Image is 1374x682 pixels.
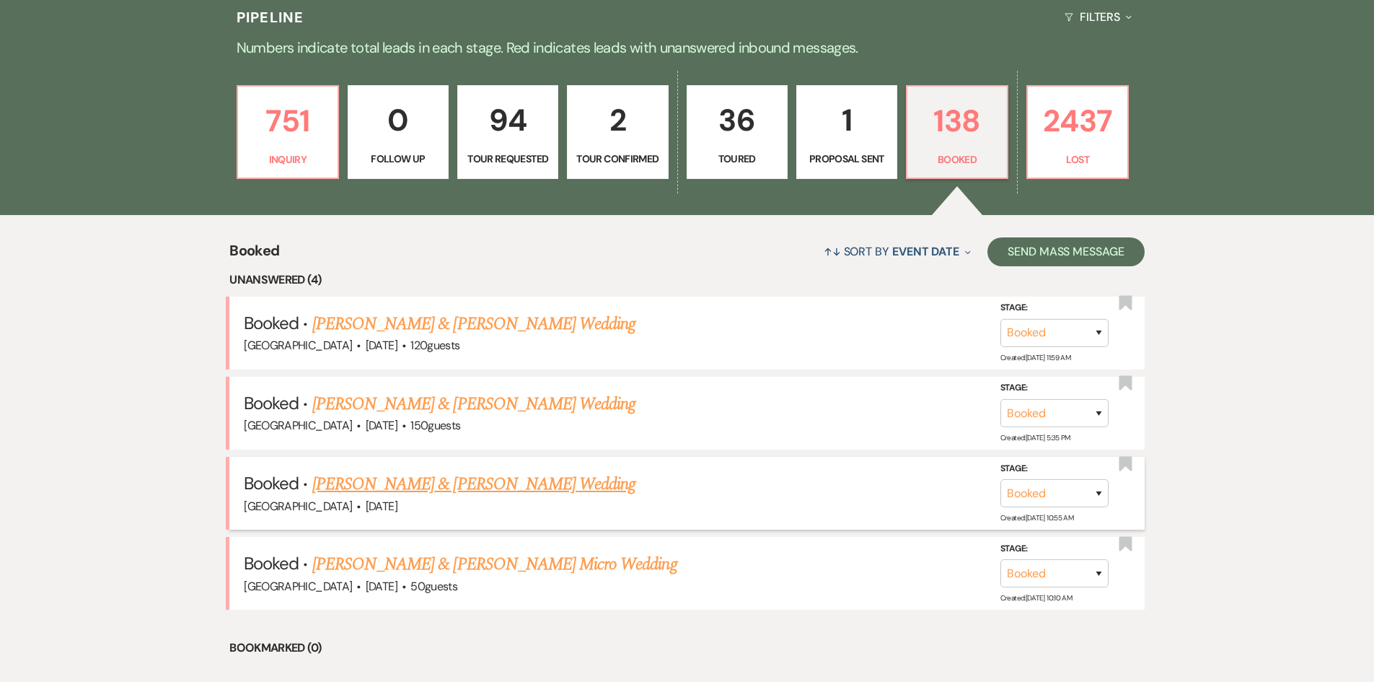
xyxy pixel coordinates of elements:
p: 1 [806,96,888,144]
span: Created: [DATE] 10:10 AM [1000,593,1072,603]
p: 36 [696,96,778,144]
span: [GEOGRAPHIC_DATA] [244,499,352,514]
p: Toured [696,151,778,167]
button: Sort By Event Date [818,232,977,271]
button: Send Mass Message [987,237,1145,266]
span: Event Date [892,244,959,259]
span: 50 guests [410,579,457,594]
p: 751 [247,97,329,145]
a: 0Follow Up [348,85,449,179]
p: 94 [467,96,549,144]
p: Booked [916,152,998,167]
span: [DATE] [366,418,397,433]
p: Inquiry [247,152,329,167]
a: [PERSON_NAME] & [PERSON_NAME] Wedding [312,391,635,417]
p: 138 [916,97,998,145]
label: Stage: [1000,461,1109,477]
span: Booked [244,312,299,334]
p: 2437 [1036,97,1119,145]
p: Proposal Sent [806,151,888,167]
a: 1Proposal Sent [796,85,897,179]
a: 94Tour Requested [457,85,558,179]
span: Booked [244,472,299,494]
a: [PERSON_NAME] & [PERSON_NAME] Micro Wedding [312,551,677,577]
span: Booked [244,552,299,574]
p: Numbers indicate total leads in each stage. Red indicates leads with unanswered inbound messages. [168,36,1207,59]
p: Tour Requested [467,151,549,167]
span: Created: [DATE] 11:59 AM [1000,353,1070,362]
label: Stage: [1000,380,1109,396]
span: Created: [DATE] 5:35 PM [1000,433,1070,442]
a: [PERSON_NAME] & [PERSON_NAME] Wedding [312,311,635,337]
span: ↑↓ [824,244,841,259]
p: Tour Confirmed [576,151,659,167]
a: 36Toured [687,85,788,179]
a: [PERSON_NAME] & [PERSON_NAME] Wedding [312,471,635,497]
p: Follow Up [357,151,439,167]
span: [GEOGRAPHIC_DATA] [244,579,352,594]
span: 150 guests [410,418,460,433]
li: Unanswered (4) [229,271,1145,289]
span: Created: [DATE] 10:55 AM [1000,513,1073,523]
span: [DATE] [366,499,397,514]
p: 2 [576,96,659,144]
span: [DATE] [366,338,397,353]
span: 120 guests [410,338,459,353]
a: 751Inquiry [237,85,339,179]
span: Booked [229,240,279,271]
span: [DATE] [366,579,397,594]
span: Booked [244,392,299,414]
label: Stage: [1000,300,1109,316]
span: [GEOGRAPHIC_DATA] [244,418,352,433]
span: [GEOGRAPHIC_DATA] [244,338,352,353]
p: 0 [357,96,439,144]
a: 138Booked [906,85,1008,179]
li: Bookmarked (0) [229,639,1145,657]
label: Stage: [1000,541,1109,557]
a: 2437Lost [1026,85,1129,179]
h3: Pipeline [237,7,304,27]
p: Lost [1036,152,1119,167]
a: 2Tour Confirmed [567,85,668,179]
